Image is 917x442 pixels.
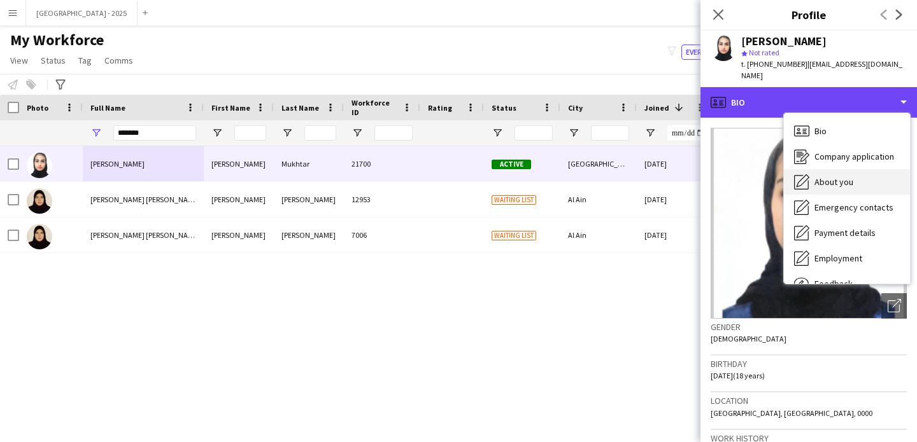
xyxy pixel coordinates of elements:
[741,59,902,80] span: | [EMAIL_ADDRESS][DOMAIN_NAME]
[711,128,907,319] img: Crew avatar or photo
[515,125,553,141] input: Status Filter Input
[492,127,503,139] button: Open Filter Menu
[27,224,52,249] img: Sara Mushtaq Khan
[814,202,893,213] span: Emergency contacts
[700,6,917,23] h3: Profile
[681,45,749,60] button: Everyone12,952
[281,103,319,113] span: Last Name
[784,271,910,296] div: Feedback
[711,371,765,380] span: [DATE] (18 years)
[711,334,786,343] span: [DEMOGRAPHIC_DATA]
[814,252,862,264] span: Employment
[27,188,52,214] img: Sara Mushtaq Khan
[814,176,853,188] span: About you
[700,87,917,118] div: Bio
[711,408,872,418] span: [GEOGRAPHIC_DATA], [GEOGRAPHIC_DATA], 0000
[204,218,274,252] div: [PERSON_NAME]
[881,293,907,319] div: Open photos pop-in
[99,52,138,69] a: Comms
[492,195,536,205] span: Waiting list
[90,127,102,139] button: Open Filter Menu
[90,103,125,113] span: Full Name
[41,55,66,66] span: Status
[637,218,713,252] div: [DATE]
[637,182,713,217] div: [DATE]
[5,52,33,69] a: View
[344,218,420,252] div: 7006
[113,125,196,141] input: Full Name Filter Input
[637,146,713,181] div: [DATE]
[784,195,910,220] div: Emergency contacts
[568,127,579,139] button: Open Filter Menu
[492,231,536,240] span: Waiting list
[568,103,583,113] span: City
[26,1,138,25] button: [GEOGRAPHIC_DATA] - 2025
[90,230,200,240] span: [PERSON_NAME] [PERSON_NAME]
[749,48,779,57] span: Not rated
[211,127,223,139] button: Open Filter Menu
[344,182,420,217] div: 12953
[204,182,274,217] div: [PERSON_NAME]
[784,144,910,169] div: Company application
[784,245,910,271] div: Employment
[36,52,71,69] a: Status
[352,98,397,117] span: Workforce ID
[644,127,656,139] button: Open Filter Menu
[53,77,68,92] app-action-btn: Advanced filters
[274,182,344,217] div: [PERSON_NAME]
[644,103,669,113] span: Joined
[784,169,910,195] div: About you
[667,125,706,141] input: Joined Filter Input
[10,31,104,50] span: My Workforce
[814,227,876,238] span: Payment details
[104,55,133,66] span: Comms
[344,146,420,181] div: 21700
[90,159,145,169] span: [PERSON_NAME]
[560,218,637,252] div: Al Ain
[211,103,250,113] span: First Name
[814,278,853,289] span: Feedback
[784,220,910,245] div: Payment details
[784,118,910,144] div: Bio
[374,125,413,141] input: Workforce ID Filter Input
[741,59,807,69] span: t. [PHONE_NUMBER]
[492,103,516,113] span: Status
[234,125,266,141] input: First Name Filter Input
[711,321,907,333] h3: Gender
[281,127,293,139] button: Open Filter Menu
[204,146,274,181] div: [PERSON_NAME]
[711,395,907,406] h3: Location
[78,55,92,66] span: Tag
[428,103,452,113] span: Rating
[27,103,48,113] span: Photo
[10,55,28,66] span: View
[711,358,907,369] h3: Birthday
[352,127,363,139] button: Open Filter Menu
[814,125,827,137] span: Bio
[591,125,629,141] input: City Filter Input
[27,153,52,178] img: Sara Mukhtar
[73,52,97,69] a: Tag
[90,195,200,204] span: [PERSON_NAME] [PERSON_NAME]
[274,218,344,252] div: [PERSON_NAME]
[814,151,894,162] span: Company application
[741,36,827,47] div: [PERSON_NAME]
[304,125,336,141] input: Last Name Filter Input
[560,146,637,181] div: [GEOGRAPHIC_DATA]
[560,182,637,217] div: Al Ain
[492,160,531,169] span: Active
[274,146,344,181] div: Mukhtar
